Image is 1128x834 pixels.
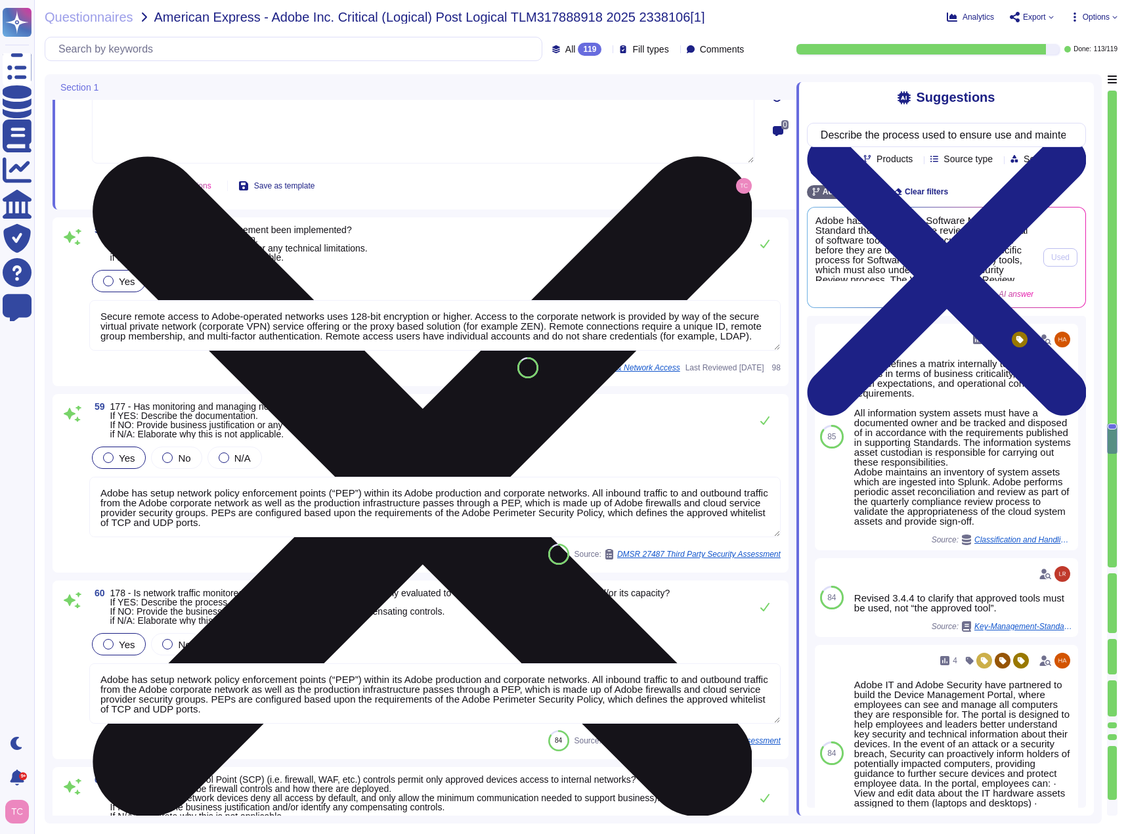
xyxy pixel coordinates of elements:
textarea: Adobe has setup network policy enforcement points (“PEP”) within its Adobe production and corpora... [89,663,781,724]
span: Export [1023,13,1046,21]
span: Classification and Handling of Information [974,536,1073,544]
span: 61 [89,775,105,784]
span: All [565,45,576,54]
span: 98 [770,364,781,372]
button: Analytics [947,12,994,22]
div: 119 [578,43,601,56]
img: user [5,800,29,823]
span: Used [1051,253,1070,261]
input: Search by keywords [52,37,542,60]
span: American Express - Adobe Inc. Critical (Logical) Post Logical TLM317888918 2025 2338106[1] [154,11,705,24]
span: Questionnaires [45,11,133,24]
span: Source: [932,535,1073,545]
span: 113 / 119 [1094,46,1117,53]
span: Section 1 [60,83,98,92]
span: Analytics [963,13,994,21]
span: 84 [555,737,562,744]
span: Done: [1074,46,1091,53]
span: 87 [524,364,531,371]
button: user [3,797,38,826]
span: Key-Management-Standard.pdf [974,623,1073,630]
span: Comments [700,45,745,54]
div: Revised 3.4.4 to clarify that approved tools must be used, not “the approved tool”. [854,593,1073,613]
textarea: Secure remote access to Adobe-operated networks uses 128-bit encryption or higher. Access to the ... [89,300,781,351]
img: user [736,178,752,194]
span: 58 [89,225,105,234]
div: 9+ [19,772,27,780]
img: user [1054,653,1070,669]
span: 4 [953,657,957,665]
span: 85 [827,433,836,441]
img: user [1054,332,1070,347]
span: 0 [781,120,789,129]
img: user [1054,566,1070,582]
button: Used [1043,248,1077,267]
span: 84 [827,594,836,602]
span: Source: [932,621,1073,632]
span: Options [1083,13,1110,21]
div: Adobe defines a matrix internally to classify assets in terms of business criticality, service-le... [854,359,1073,526]
span: 60 [89,588,105,598]
span: 59 [89,402,105,411]
textarea: Adobe has setup network policy enforcement points (“PEP”) within its Adobe production and corpora... [89,477,781,537]
input: Search by keywords [814,123,1072,146]
span: 87 [555,550,562,558]
span: Fill types [632,45,668,54]
span: 84 [827,749,836,757]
